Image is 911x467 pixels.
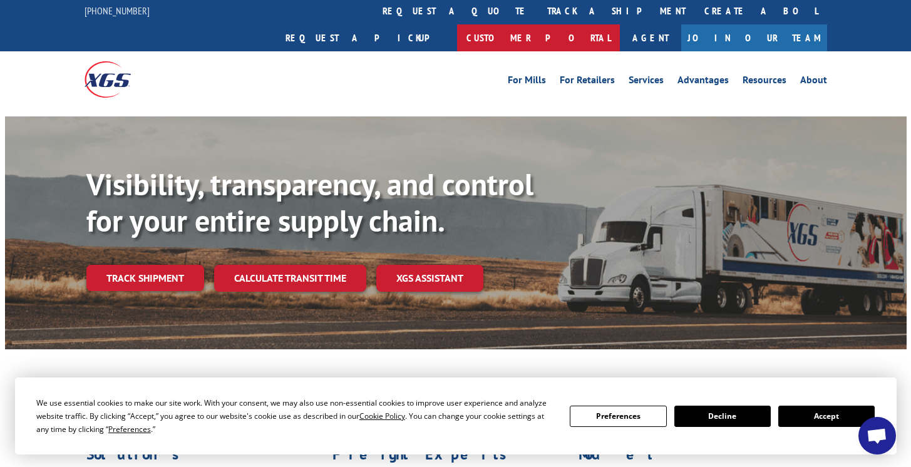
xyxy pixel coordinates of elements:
[359,411,405,421] span: Cookie Policy
[376,265,483,292] a: XGS ASSISTANT
[570,406,666,427] button: Preferences
[108,424,151,434] span: Preferences
[560,75,615,89] a: For Retailers
[629,75,664,89] a: Services
[86,265,204,291] a: Track shipment
[778,406,875,427] button: Accept
[457,24,620,51] a: Customer Portal
[620,24,681,51] a: Agent
[858,417,896,454] div: Open chat
[36,396,555,436] div: We use essential cookies to make our site work. With your consent, we may also use non-essential ...
[800,75,827,89] a: About
[86,165,533,240] b: Visibility, transparency, and control for your entire supply chain.
[214,265,366,292] a: Calculate transit time
[508,75,546,89] a: For Mills
[743,75,786,89] a: Resources
[276,24,457,51] a: Request a pickup
[15,377,897,454] div: Cookie Consent Prompt
[681,24,827,51] a: Join Our Team
[85,4,150,17] a: [PHONE_NUMBER]
[677,75,729,89] a: Advantages
[674,406,771,427] button: Decline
